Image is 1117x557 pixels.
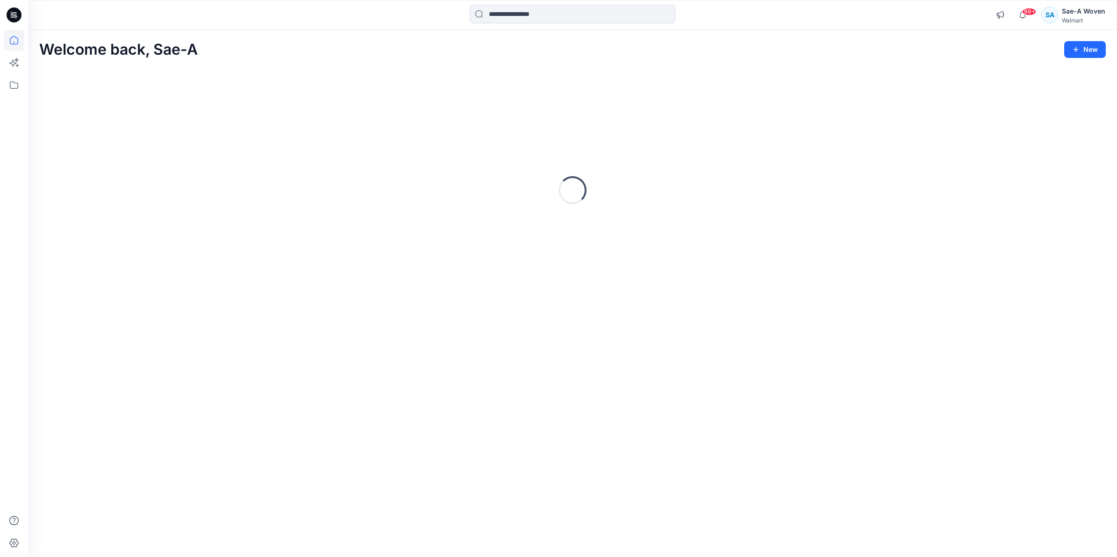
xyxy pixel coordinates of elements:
[1041,7,1058,23] div: SA
[1064,41,1106,58] button: New
[39,41,198,58] h2: Welcome back, Sae-A
[1062,6,1105,17] div: Sae-A Woven
[1062,17,1105,24] div: Walmart
[1022,8,1036,15] span: 99+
